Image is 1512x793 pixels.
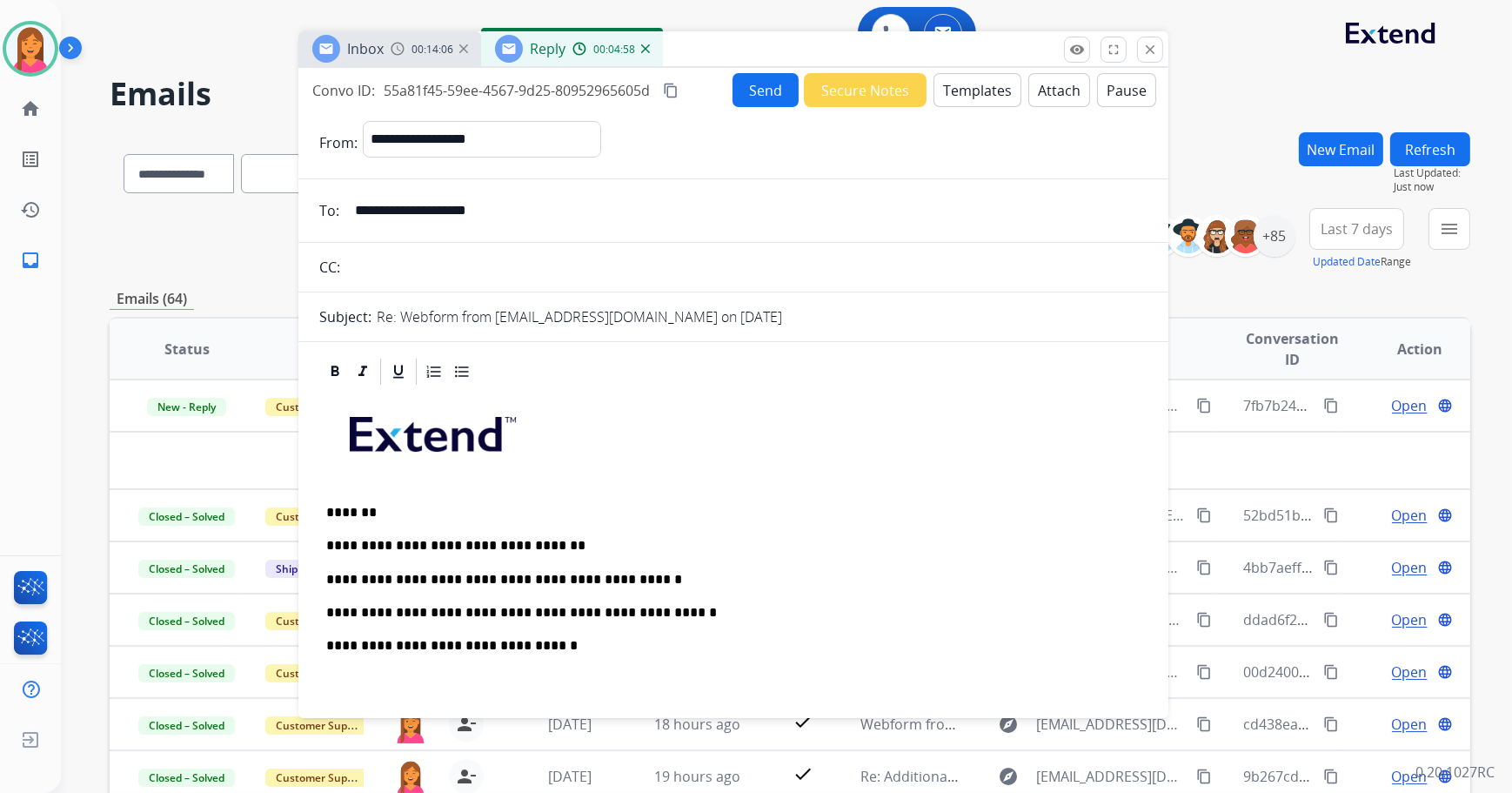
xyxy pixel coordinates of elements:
[20,149,41,170] mat-icon: list_alt
[322,359,348,385] div: Bold
[1415,762,1495,783] p: 0.20.1027RC
[1323,664,1339,680] mat-icon: content_copy
[1437,507,1453,523] mat-icon: language
[411,43,453,57] span: 00:14:06
[1323,716,1339,732] mat-icon: content_copy
[793,763,813,784] mat-icon: check
[1392,609,1428,630] span: Open
[265,398,378,416] span: Customer Support
[793,711,813,732] mat-icon: check
[804,73,927,107] button: Secure Notes
[265,560,385,578] span: Shipping Protection
[1299,132,1383,166] button: New Email
[384,81,650,100] span: 55a81f45-59ee-4567-9d25-80952965605d
[1313,254,1411,269] span: Range
[998,714,1019,735] mat-icon: explore
[265,612,378,630] span: Customer Support
[449,359,475,385] div: Bullet List
[530,39,565,58] span: Reply
[1392,714,1428,735] span: Open
[319,306,371,327] p: Subject:
[654,715,740,734] span: 18 hours ago
[1437,664,1453,680] mat-icon: language
[548,715,592,734] span: [DATE]
[998,766,1019,787] mat-icon: explore
[319,132,358,153] p: From:
[1321,225,1393,232] span: Last 7 days
[138,560,235,578] span: Closed – Solved
[860,767,1056,786] span: Re: Additional Photos Needed
[663,83,679,98] mat-icon: content_copy
[860,715,1254,734] span: Webform from [EMAIL_ADDRESS][DOMAIN_NAME] on [DATE]
[1323,507,1339,523] mat-icon: content_copy
[1392,766,1428,787] span: Open
[1392,395,1428,416] span: Open
[1392,505,1428,526] span: Open
[1196,398,1212,413] mat-icon: content_copy
[1142,42,1158,57] mat-icon: close
[1097,73,1156,107] button: Pause
[1309,208,1404,250] button: Last 7 days
[265,769,378,787] span: Customer Support
[138,507,235,526] span: Closed – Solved
[20,98,41,119] mat-icon: home
[6,24,55,73] img: avatar
[110,288,194,310] p: Emails (64)
[147,398,226,416] span: New - Reply
[654,767,740,786] span: 19 hours ago
[1323,560,1339,575] mat-icon: content_copy
[1196,664,1212,680] mat-icon: content_copy
[265,716,378,735] span: Customer Support
[1243,662,1508,682] span: 00d24004-c362-446c-b59b-c1da943691fc
[265,507,378,526] span: Customer Support
[933,73,1021,107] button: Templates
[1437,560,1453,575] mat-icon: language
[1243,610,1504,629] span: ddad6f2b-2ffd-4a76-bfbe-87442e65371a
[20,250,41,271] mat-icon: inbox
[1323,612,1339,628] mat-icon: content_copy
[138,612,235,630] span: Closed – Solved
[319,200,339,221] p: To:
[1028,73,1090,107] button: Attach
[1196,612,1212,628] mat-icon: content_copy
[138,716,235,735] span: Closed – Solved
[1437,716,1453,732] mat-icon: language
[733,73,799,107] button: Send
[456,766,477,787] mat-icon: person_remove
[1394,166,1470,180] span: Last Updated:
[393,707,428,743] img: agent-avatar
[138,769,235,787] span: Closed – Solved
[548,767,592,786] span: [DATE]
[1196,507,1212,523] mat-icon: content_copy
[1196,716,1212,732] mat-icon: content_copy
[110,77,1470,111] h2: Emails
[1392,662,1428,682] span: Open
[1106,42,1121,57] mat-icon: fullscreen
[593,43,635,57] span: 00:04:58
[319,257,340,278] p: CC:
[350,359,376,385] div: Italic
[1243,506,1510,525] span: 52bd51bb-f52d-4e60-9833-375773d7fd14
[1323,398,1339,413] mat-icon: content_copy
[1342,319,1470,380] th: Action
[1392,557,1428,578] span: Open
[1437,612,1453,628] mat-icon: language
[1243,396,1507,415] span: 7fb7b247-017b-43ab-98c0-74da6410f39c
[20,199,41,220] mat-icon: history
[1243,558,1500,577] span: 4bb7aeff-e133-44b2-8c81-3f89182f8623
[1243,328,1342,370] span: Conversation ID
[377,306,782,327] p: Re: Webform from [EMAIL_ADDRESS][DOMAIN_NAME] on [DATE]
[265,664,378,682] span: Customer Support
[312,80,375,101] p: Convo ID:
[1437,398,1453,413] mat-icon: language
[1069,42,1085,57] mat-icon: remove_red_eye
[421,359,447,385] div: Ordered List
[1036,766,1186,787] span: [EMAIL_ADDRESS][DOMAIN_NAME]
[1323,769,1339,784] mat-icon: content_copy
[1313,255,1381,269] button: Updated Date
[1254,215,1295,257] div: +85
[1390,132,1470,166] button: Refresh
[1036,714,1186,735] span: [EMAIL_ADDRESS][DOMAIN_NAME]
[1196,560,1212,575] mat-icon: content_copy
[138,664,235,682] span: Closed – Solved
